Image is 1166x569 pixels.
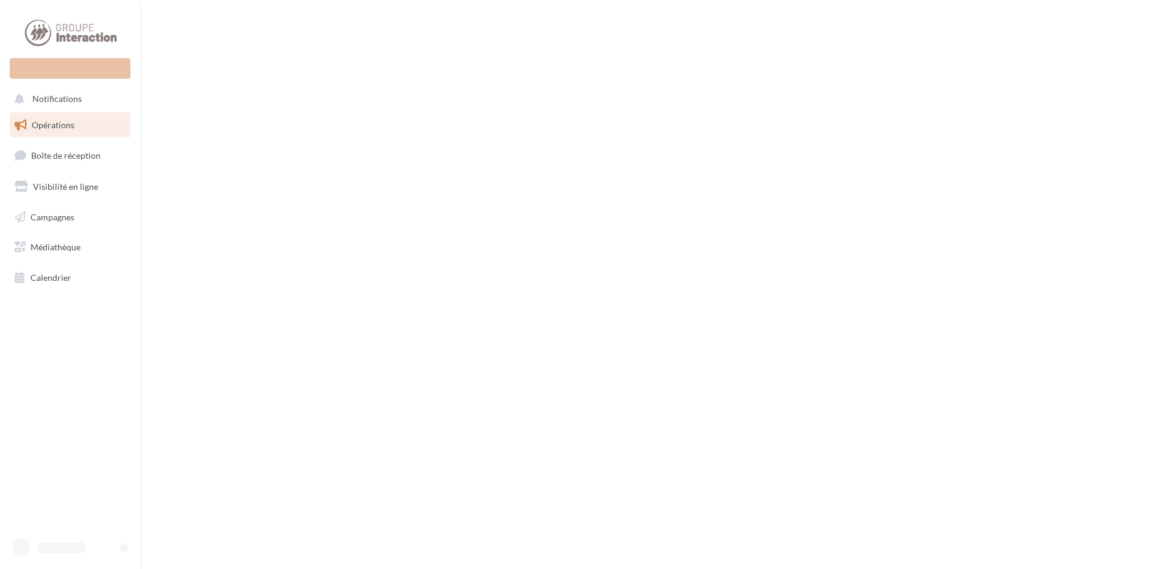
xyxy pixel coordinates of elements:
[33,181,98,192] span: Visibilité en ligne
[7,234,133,260] a: Médiathèque
[30,272,71,283] span: Calendrier
[7,205,133,230] a: Campagnes
[31,150,101,161] span: Boîte de réception
[30,242,80,252] span: Médiathèque
[7,112,133,138] a: Opérations
[32,94,82,104] span: Notifications
[30,211,74,222] span: Campagnes
[10,58,131,79] div: Nouvelle campagne
[32,120,74,130] span: Opérations
[7,174,133,200] a: Visibilité en ligne
[7,142,133,169] a: Boîte de réception
[7,265,133,291] a: Calendrier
